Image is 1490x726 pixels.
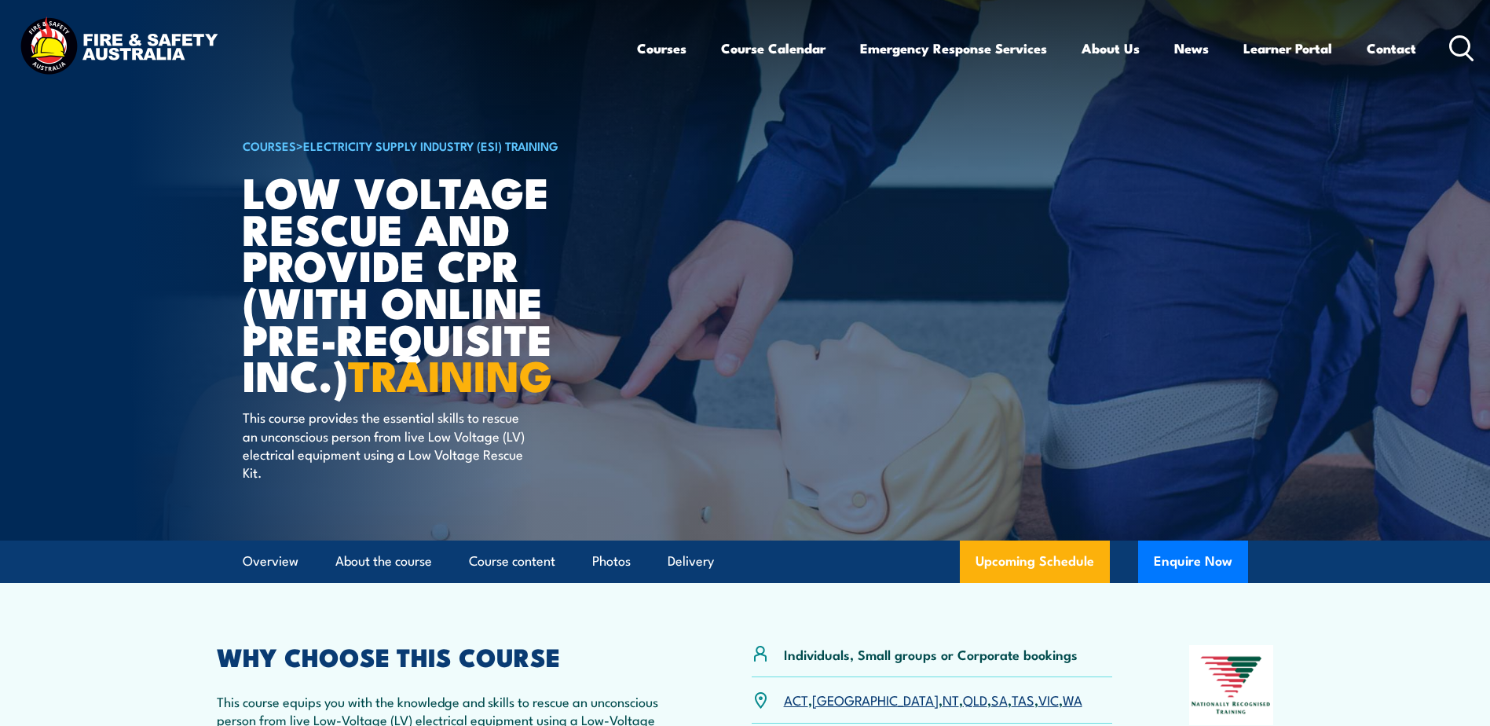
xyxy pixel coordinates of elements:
a: News [1174,27,1209,69]
a: NT [943,690,959,709]
a: VIC [1038,690,1059,709]
a: Course Calendar [721,27,826,69]
a: WA [1063,690,1082,709]
a: About Us [1082,27,1140,69]
a: SA [991,690,1008,709]
img: Nationally Recognised Training logo. [1189,645,1274,725]
p: Individuals, Small groups or Corporate bookings [784,645,1078,663]
a: About the course [335,541,432,582]
h2: WHY CHOOSE THIS COURSE [217,645,675,667]
a: Delivery [668,541,714,582]
a: Emergency Response Services [860,27,1047,69]
a: Contact [1367,27,1416,69]
a: Photos [592,541,631,582]
a: Overview [243,541,298,582]
a: Course content [469,541,555,582]
a: [GEOGRAPHIC_DATA] [812,690,939,709]
h6: > [243,136,631,155]
h1: Low Voltage Rescue and Provide CPR (with online Pre-requisite inc.) [243,173,631,393]
button: Enquire Now [1138,541,1248,583]
a: Courses [637,27,686,69]
a: QLD [963,690,987,709]
a: COURSES [243,137,296,154]
strong: TRAINING [348,341,552,406]
a: Learner Portal [1243,27,1332,69]
p: , , , , , , , [784,691,1082,709]
a: ACT [784,690,808,709]
a: Electricity Supply Industry (ESI) Training [303,137,558,154]
a: TAS [1012,690,1034,709]
a: Upcoming Schedule [960,541,1110,583]
p: This course provides the essential skills to rescue an unconscious person from live Low Voltage (... [243,408,529,482]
